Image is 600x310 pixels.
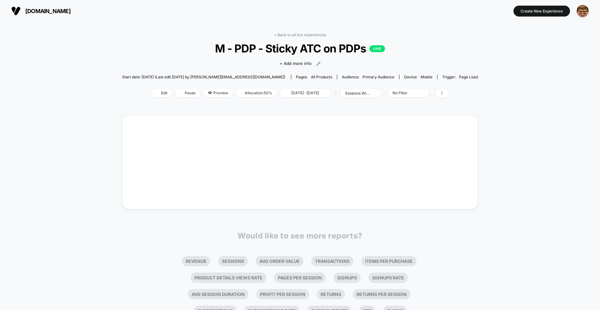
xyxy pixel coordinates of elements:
[369,45,385,52] p: LIVE
[392,91,417,95] div: No Filter
[218,256,248,266] li: Sessions
[203,89,233,97] span: Preview
[296,75,332,79] div: Pages:
[280,89,331,97] span: [DATE] - [DATE]
[182,256,210,266] li: Revenue
[256,256,303,266] li: Avg Order Value
[333,273,361,283] li: Signups
[345,91,370,96] div: sessions with impression
[399,75,437,79] span: Device:
[175,89,200,97] span: Pause
[237,231,362,240] p: Would like to see more reports?
[368,273,408,283] li: Signups Rate
[342,75,394,79] div: Audience:
[9,6,72,16] button: [DOMAIN_NAME]
[122,75,285,79] span: Start date: [DATE] (Last edit [DATE] by [PERSON_NAME][EMAIL_ADDRESS][DOMAIN_NAME])
[513,6,570,17] button: Create New Experience
[25,8,71,14] span: [DOMAIN_NAME]
[274,273,326,283] li: Pages Per Session
[577,5,589,17] img: ppic
[188,289,248,299] li: Avg Session Duration
[11,6,21,16] img: Visually logo
[152,89,172,97] span: Edit
[362,75,394,79] span: Primary Audience
[353,289,411,299] li: Returns Per Session
[311,75,332,79] span: all products
[459,75,478,79] span: Page Load
[274,32,326,37] a: < Back to all live experiences
[280,61,312,67] span: + Add more info
[575,5,591,17] button: ppic
[140,42,460,55] span: M - PDP - Sticky ATC on PDPs
[191,273,266,283] li: Product Details Views Rate
[236,89,277,97] span: Allocation: 50%
[361,256,417,266] li: Items Per Purchase
[442,75,478,79] div: Trigger:
[256,289,309,299] li: Profit Per Session
[311,256,353,266] li: Transactions
[317,289,345,299] li: Returns
[334,89,340,98] span: |
[421,75,432,79] span: mobile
